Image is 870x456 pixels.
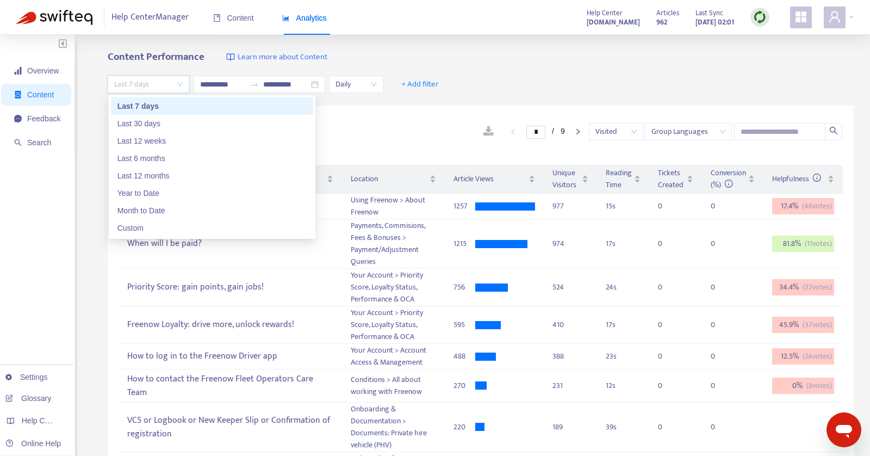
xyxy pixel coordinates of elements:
span: ( 37 votes) [803,319,832,331]
div: 0 [658,421,680,433]
span: left [510,128,517,135]
a: [DOMAIN_NAME] [587,16,640,28]
div: Priority Score: gain points, gain jobs! [127,279,333,297]
div: 1257 [453,200,475,212]
span: Last Sync [695,7,723,19]
div: 977 [552,200,588,212]
div: When will I be paid? [127,235,333,253]
li: Next Page [569,125,587,138]
span: right [575,128,581,135]
div: 974 [552,238,588,250]
th: Location [342,165,444,194]
td: Your Account > Account Access & Management [342,344,444,369]
span: Unique Visitors [552,167,580,191]
span: Visited [595,124,637,140]
span: message [14,115,22,122]
a: Online Help [5,439,61,448]
div: 1215 [453,238,475,250]
div: Last 6 months [117,152,307,164]
div: 189 [552,421,588,433]
div: Month to Date [111,202,313,219]
button: left [505,125,522,138]
span: search [829,126,838,135]
th: Unique Visitors [544,165,597,194]
div: 524 [552,281,588,293]
div: 0 [711,281,732,293]
div: Last 6 months [111,150,313,167]
span: Help Centers [22,416,66,425]
div: Freenow Loyalty: drive more, unlock rewards! [127,316,333,334]
div: Last 30 days [117,118,307,130]
div: 0 [711,380,732,392]
div: Last 12 weeks [117,135,307,147]
div: 488 [453,350,475,362]
span: book [213,14,221,22]
strong: [DATE] 02:01 [695,16,734,28]
span: Help Center [587,7,623,19]
span: appstore [794,10,807,23]
span: Tickets Created [658,167,685,191]
b: Content Performance [108,48,204,65]
span: Articles [656,7,679,19]
div: 34.4 % [772,279,835,295]
span: Content [213,14,254,22]
td: Your Account > Priority Score, Loyalty Status, Performance & OCA [342,269,444,306]
div: Month to Date [117,205,307,217]
span: Last 7 days [114,76,183,93]
span: ( 46 votes) [802,200,832,212]
span: Daily [335,76,377,93]
div: 0 [711,350,732,362]
span: area-chart [282,14,290,22]
span: swap-right [250,80,259,89]
div: 410 [552,319,588,331]
div: 0 [658,350,680,362]
span: Group Languages [651,124,725,140]
div: 0 [658,319,680,331]
div: 388 [552,350,588,362]
li: 1/9 [526,125,565,138]
div: Last 12 months [111,167,313,184]
span: Feedback [27,114,60,123]
div: 0 [711,421,732,433]
div: VC5 or Logbook or New Keeper Slip or Confirmation of registration [127,411,333,443]
th: Reading Time [597,165,649,194]
span: Location [351,173,427,185]
span: user [828,10,841,23]
td: Payments, Commisions, Fees & Bonuses > Payment/Adjustment Queries [342,219,444,269]
span: Learn more about Content [238,51,327,64]
span: Search [27,138,51,147]
div: Custom [111,219,313,237]
span: + Add filter [401,78,439,91]
span: Content [27,90,54,99]
button: right [569,125,587,138]
div: 0 [711,200,732,212]
div: 45.9 % [772,317,835,333]
div: 17 s [606,319,641,331]
div: 0 [711,319,732,331]
div: How to contact the Freenow Fleet Operators Care Team [127,370,333,402]
li: Previous Page [505,125,522,138]
div: Custom [117,222,307,234]
div: Last 7 days [117,100,307,112]
div: 12.5 % [772,348,835,365]
span: Overview [27,66,59,75]
span: Reading Time [606,167,632,191]
div: 24 s [606,281,641,293]
span: container [14,91,22,98]
div: 756 [453,281,475,293]
th: Article Views [445,165,544,194]
a: Settings [5,373,48,381]
img: Swifteq [16,10,92,25]
button: + Add filter [393,76,447,93]
div: Year to Date [111,184,313,202]
a: Learn more about Content [226,51,327,64]
iframe: Button to launch messaging window [826,412,861,447]
div: How to log in to the Freenow Driver app [127,348,333,366]
span: Help Center Manager [111,7,189,28]
span: Article Views [453,173,526,185]
div: 23 s [606,350,641,362]
div: 595 [453,319,475,331]
div: Last 7 days [111,97,313,115]
strong: 962 [656,16,667,28]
